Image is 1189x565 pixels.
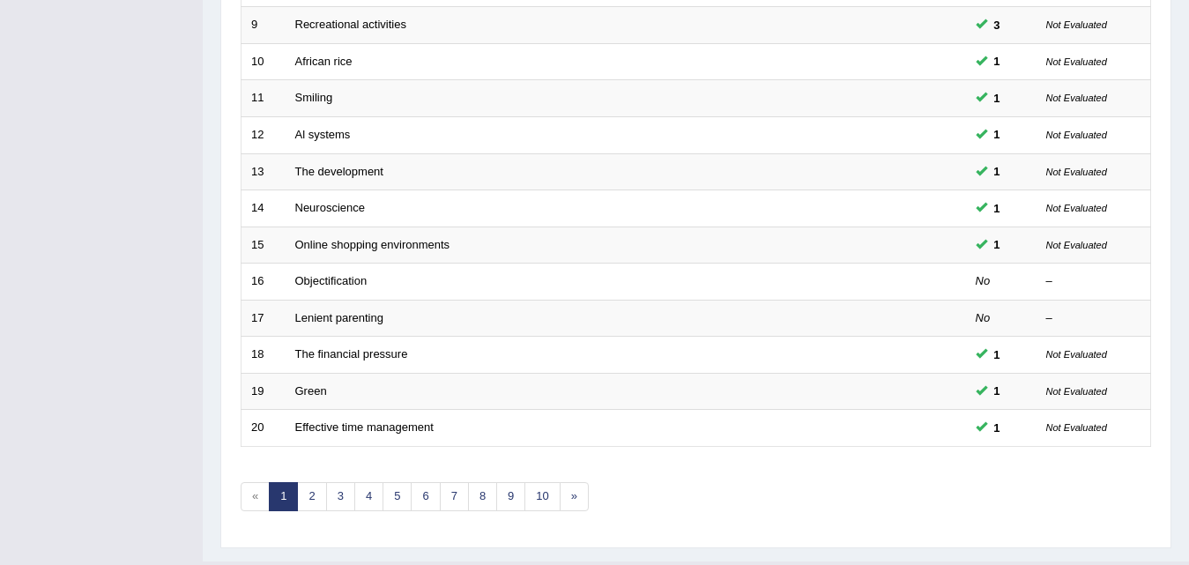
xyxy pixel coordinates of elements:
[440,482,469,511] a: 7
[987,419,1007,437] span: You can still take this question
[295,18,406,31] a: Recreational activities
[1046,349,1107,360] small: Not Evaluated
[496,482,525,511] a: 9
[242,190,286,227] td: 14
[468,482,497,511] a: 8
[295,165,383,178] a: The development
[295,274,368,287] a: Objectification
[242,153,286,190] td: 13
[297,482,326,511] a: 2
[987,199,1007,218] span: You can still take this question
[242,337,286,374] td: 18
[295,128,351,141] a: Al systems
[987,89,1007,108] span: You can still take this question
[1046,203,1107,213] small: Not Evaluated
[326,482,355,511] a: 3
[242,7,286,44] td: 9
[560,482,589,511] a: »
[987,382,1007,400] span: You can still take this question
[1046,19,1107,30] small: Not Evaluated
[1046,56,1107,67] small: Not Evaluated
[295,347,408,361] a: The financial pressure
[1046,130,1107,140] small: Not Evaluated
[295,420,434,434] a: Effective time management
[1046,386,1107,397] small: Not Evaluated
[1046,273,1141,290] div: –
[1046,167,1107,177] small: Not Evaluated
[242,227,286,264] td: 15
[242,80,286,117] td: 11
[987,125,1007,144] span: You can still take this question
[295,384,327,398] a: Green
[295,238,450,251] a: Online shopping environments
[411,482,440,511] a: 6
[1046,240,1107,250] small: Not Evaluated
[242,264,286,301] td: 16
[987,235,1007,254] span: You can still take this question
[295,201,366,214] a: Neuroscience
[242,116,286,153] td: 12
[1046,310,1141,327] div: –
[987,162,1007,181] span: You can still take this question
[1046,93,1107,103] small: Not Evaluated
[987,16,1007,34] span: You can still take this question
[241,482,270,511] span: «
[976,274,991,287] em: No
[269,482,298,511] a: 1
[383,482,412,511] a: 5
[295,55,353,68] a: African rice
[242,300,286,337] td: 17
[242,43,286,80] td: 10
[242,373,286,410] td: 19
[987,346,1007,364] span: You can still take this question
[295,91,333,104] a: Smiling
[1046,422,1107,433] small: Not Evaluated
[987,52,1007,71] span: You can still take this question
[524,482,560,511] a: 10
[976,311,991,324] em: No
[354,482,383,511] a: 4
[242,410,286,447] td: 20
[295,311,383,324] a: Lenient parenting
